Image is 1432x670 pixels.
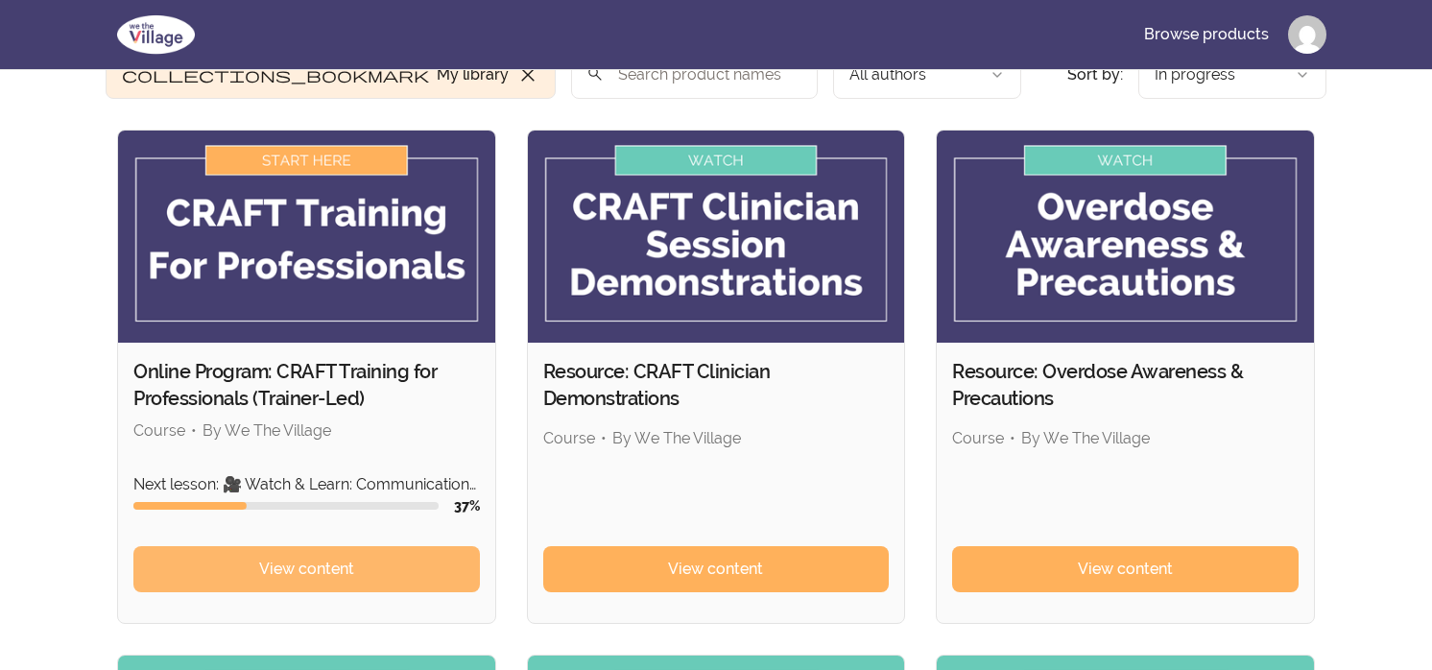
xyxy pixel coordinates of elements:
a: View content [952,546,1299,592]
button: Product sort options [1138,51,1326,99]
span: View content [259,558,354,581]
span: Course [543,429,595,447]
span: close [516,63,539,86]
nav: Main [1129,12,1326,58]
p: Next lesson: 🎥 Watch & Learn: Communication Matters [133,473,480,496]
input: Search product names [571,51,818,99]
div: Course progress [133,502,439,510]
img: Product image for Resource: Overdose Awareness & Precautions [937,131,1314,343]
span: • [601,429,607,447]
span: Sort by: [1067,65,1123,84]
a: View content [133,546,480,592]
span: 37 % [454,498,480,514]
span: View content [668,558,763,581]
span: search [586,60,604,87]
span: Course [952,429,1004,447]
span: collections_bookmark [122,63,429,86]
span: By We The Village [612,429,741,447]
button: Filter by My library [106,51,556,99]
img: Product image for Online Program: CRAFT Training for Professionals (Trainer-Led) [118,131,495,343]
a: Browse products [1129,12,1284,58]
img: Product image for Resource: CRAFT Clinician Demonstrations [528,131,905,343]
img: We The Village logo [106,12,206,58]
span: • [191,421,197,440]
button: Filter by author [833,51,1021,99]
img: Profile image for Valerie J [1288,15,1326,54]
span: View content [1078,558,1173,581]
span: By We The Village [203,421,331,440]
span: • [1010,429,1015,447]
span: By We The Village [1021,429,1150,447]
span: Course [133,421,185,440]
a: View content [543,546,890,592]
h2: Resource: Overdose Awareness & Precautions [952,358,1299,412]
h2: Online Program: CRAFT Training for Professionals (Trainer-Led) [133,358,480,412]
h2: Resource: CRAFT Clinician Demonstrations [543,358,890,412]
